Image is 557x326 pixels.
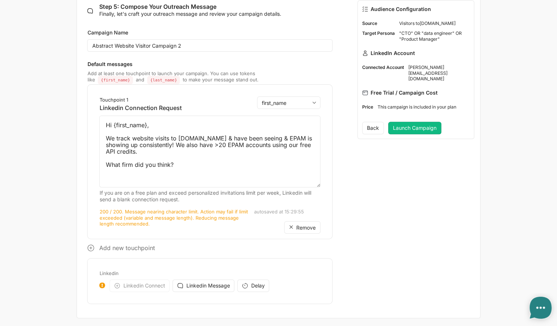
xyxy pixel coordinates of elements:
[172,279,234,292] button: Linkedin Message
[99,11,332,17] p: Finally, let's craft your outreach message and review your campaign details.
[371,89,438,96] span: Free Trial / Campaign Cost
[99,209,248,227] span: 200 / 200. Message nearing character limit. Action may fail if limit exceeded (variable and messa...
[99,96,205,103] p: Touchpoint 1
[399,21,469,26] dd: Visitors to [DOMAIN_NAME]
[87,58,332,69] p: Default messages
[362,122,384,134] button: Back
[362,104,373,110] dt: Price
[296,224,316,231] span: Remove
[99,270,320,276] p: Linkedin
[237,279,269,292] button: Delay
[99,3,332,11] h2: Step 5: Compose Your Outreach Message
[87,244,332,252] p: Add new touchpoint
[362,21,395,26] dt: Source
[147,76,180,84] code: {last_name}
[87,26,332,39] label: Campaign Name
[251,282,264,289] span: Delay
[87,39,332,52] input: e.g., Q1 Product Manager Outreach
[87,70,332,83] p: Add at least one touchpoint to launch your campaign. You can use tokens like and to make your mes...
[408,65,469,82] dd: [PERSON_NAME][EMAIL_ADDRESS][DOMAIN_NAME]
[99,105,205,111] p: Linkedin Connection Request
[371,50,415,56] span: LinkedIn Account
[399,30,469,42] dd: "CTO" OR "data engineer" OR "Product Manager"
[254,209,304,215] span: autosaved at 15:29:55
[371,6,431,12] span: Audience Configuration
[98,76,133,84] code: {first_name}
[388,122,441,134] button: Launch Campaign
[362,65,404,82] dt: Connected Account
[257,96,320,109] select: Touchpoint 1Linkedin Connection Request
[378,104,456,110] span: This campaign is included in your plan
[362,30,395,42] dt: Target Persona
[186,282,230,289] span: Linkedin Message
[99,190,320,203] div: If you are on a free plan and exceed personalized invitations limit per week, Linkedin will send ...
[284,221,320,234] button: Remove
